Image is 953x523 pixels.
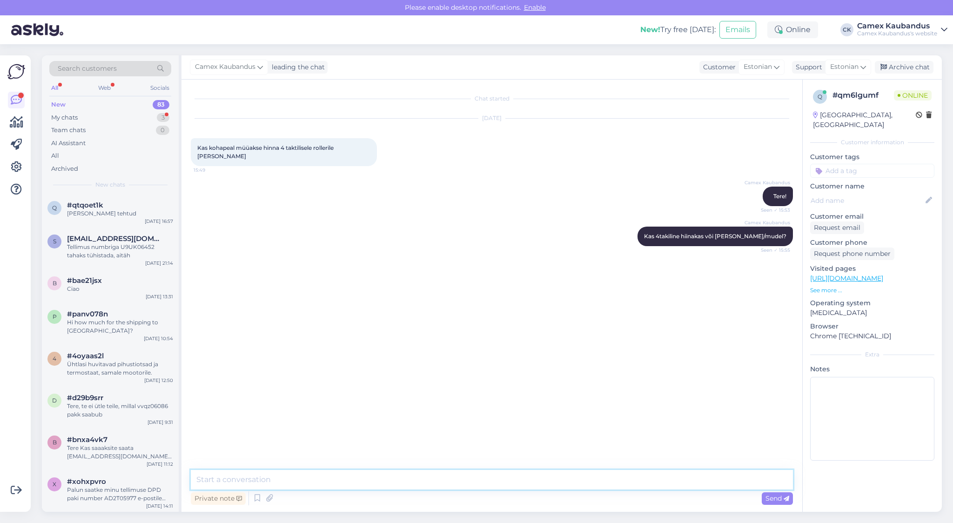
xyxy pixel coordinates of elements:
[857,30,937,37] div: Camex Kaubandus's website
[153,100,169,109] div: 83
[146,293,173,300] div: [DATE] 13:31
[67,310,108,318] span: #panv078n
[67,436,107,444] span: #bnxa4vk7
[58,64,117,74] span: Search customers
[96,82,113,94] div: Web
[53,481,56,488] span: x
[53,238,56,245] span: S
[156,126,169,135] div: 0
[51,113,78,122] div: My chats
[51,164,78,174] div: Archived
[148,82,171,94] div: Socials
[67,209,173,218] div: [PERSON_NAME] tehtud
[810,331,934,341] p: Chrome [TECHNICAL_ID]
[792,62,822,72] div: Support
[52,397,57,404] span: d
[49,82,60,94] div: All
[810,298,934,308] p: Operating system
[195,62,255,72] span: Camex Kaubandus
[67,477,106,486] span: #xohxpvro
[51,100,66,109] div: New
[67,235,164,243] span: Sectorx5@hotmail.com
[191,94,793,103] div: Chat started
[699,62,736,72] div: Customer
[145,260,173,267] div: [DATE] 21:14
[67,486,173,503] div: Palun saatke minu tellimuse DPD paki number AD2T05977 e-postile [EMAIL_ADDRESS][DOMAIN_NAME]
[144,377,173,384] div: [DATE] 12:50
[67,285,173,293] div: Ciao
[810,138,934,147] div: Customer information
[745,219,790,226] span: Camex Kaubandus
[773,193,786,200] span: Tere!
[810,308,934,318] p: [MEDICAL_DATA]
[813,110,916,130] div: [GEOGRAPHIC_DATA], [GEOGRAPHIC_DATA]
[810,152,934,162] p: Customer tags
[810,264,934,274] p: Visited pages
[194,167,228,174] span: 15:49
[875,61,933,74] div: Archive chat
[810,212,934,221] p: Customer email
[745,179,790,186] span: Camex Kaubandus
[67,352,104,360] span: #4oyaas2l
[53,313,57,320] span: p
[146,503,173,510] div: [DATE] 14:11
[765,494,789,503] span: Send
[67,243,173,260] div: Tellimus numbriga U9UK06452 tahaks tühistada, aitäh
[51,139,86,148] div: AI Assistant
[894,90,932,101] span: Online
[52,204,57,211] span: q
[810,181,934,191] p: Customer name
[53,355,56,362] span: 4
[810,221,864,234] div: Request email
[832,90,894,101] div: # qm6lgumf
[810,286,934,295] p: See more ...
[67,276,102,285] span: #bae21jsx
[810,248,894,260] div: Request phone number
[755,247,790,254] span: Seen ✓ 15:55
[811,195,924,206] input: Add name
[191,114,793,122] div: [DATE]
[157,113,169,122] div: 3
[810,364,934,374] p: Notes
[640,25,660,34] b: New!
[640,24,716,35] div: Try free [DATE]:
[197,144,335,160] span: Kas kohapeal müüakse hinna 4 taktilisele rollerile [PERSON_NAME]
[67,402,173,419] div: Tere, te ei ütle teile, millal vvqz06086 pakk saabub
[268,62,325,72] div: leading the chat
[145,218,173,225] div: [DATE] 16:57
[810,238,934,248] p: Customer phone
[7,63,25,80] img: Askly Logo
[521,3,549,12] span: Enable
[148,419,173,426] div: [DATE] 9:31
[857,22,937,30] div: Camex Kaubandus
[67,201,103,209] span: #qtqoet1k
[67,444,173,461] div: Tere Kas saaaksite saata [EMAIL_ADDRESS][DOMAIN_NAME] e-[PERSON_NAME] ka minu tellimuse arve: EWF...
[818,93,822,100] span: q
[744,62,772,72] span: Estonian
[755,207,790,214] span: Seen ✓ 15:53
[53,439,57,446] span: b
[810,274,883,282] a: [URL][DOMAIN_NAME]
[67,318,173,335] div: Hi how much for the shipping to [GEOGRAPHIC_DATA]?
[53,280,57,287] span: b
[767,21,818,38] div: Online
[191,492,246,505] div: Private note
[144,335,173,342] div: [DATE] 10:54
[840,23,853,36] div: CK
[719,21,756,39] button: Emails
[857,22,947,37] a: Camex KaubandusCamex Kaubandus's website
[644,233,786,240] span: Kas 4takiline hiinakas või [PERSON_NAME]/mudel?
[67,394,103,402] span: #d29b9srr
[147,461,173,468] div: [DATE] 11:12
[830,62,859,72] span: Estonian
[810,322,934,331] p: Browser
[810,164,934,178] input: Add a tag
[95,181,125,189] span: New chats
[51,151,59,161] div: All
[810,350,934,359] div: Extra
[51,126,86,135] div: Team chats
[67,360,173,377] div: Ühtlasi huvitavad pihustiotsad ja termostaat, samale mootorile.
